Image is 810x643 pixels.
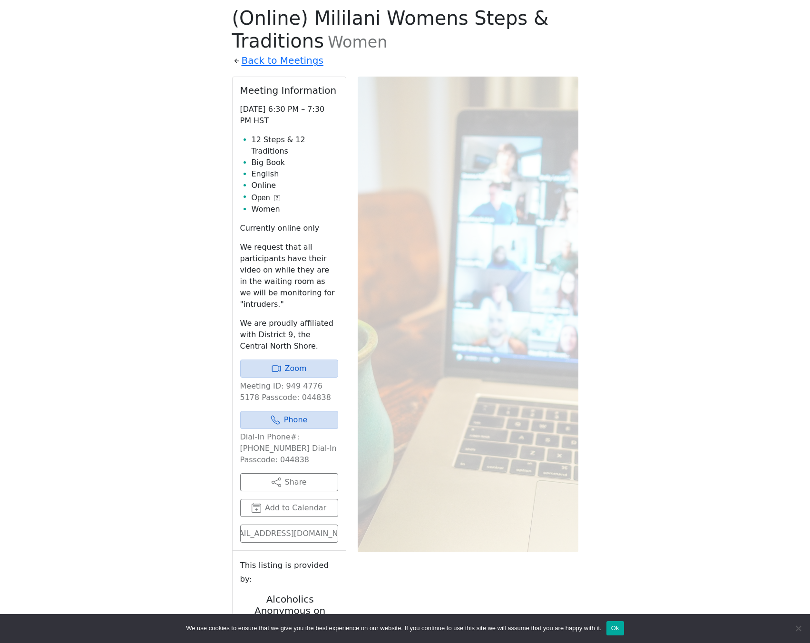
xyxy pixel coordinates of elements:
[252,204,338,215] li: Women
[240,411,338,429] a: Phone
[328,33,388,51] small: Women
[240,380,338,403] p: Meeting ID: 949 4776 5178 Passcode: 044838
[252,134,338,157] li: 12 Steps & 12 Traditions
[240,104,338,127] p: [DATE] 6:30 PM – 7:30 PM HST
[240,499,338,517] button: Add to Calendar
[606,621,624,635] button: Ok
[232,7,549,52] span: (Online) Mililani Womens Steps & Traditions
[793,624,803,633] span: No
[240,223,338,234] p: Currently online only
[252,157,338,168] li: Big Book
[240,525,338,543] a: [EMAIL_ADDRESS][DOMAIN_NAME]
[240,85,338,96] h2: Meeting Information
[240,431,338,466] p: Dial-In Phone#: [PHONE_NUMBER] Dial-In Passcode: 044838
[252,192,270,204] span: Open
[252,168,338,180] li: English
[240,594,340,628] h2: Alcoholics Anonymous on [GEOGRAPHIC_DATA]
[240,318,338,352] p: We are proudly affiliated with District 9, the Central North Shore.
[240,360,338,378] a: Zoom
[252,180,338,191] li: Online
[240,242,338,310] p: We request that all participants have their video on while they are in the waiting room as we wil...
[242,52,323,69] a: Back to Meetings
[186,624,601,633] span: We use cookies to ensure that we give you the best experience on our website. If you continue to ...
[240,473,338,491] button: Share
[240,558,338,586] small: This listing is provided by:
[252,192,280,204] button: Open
